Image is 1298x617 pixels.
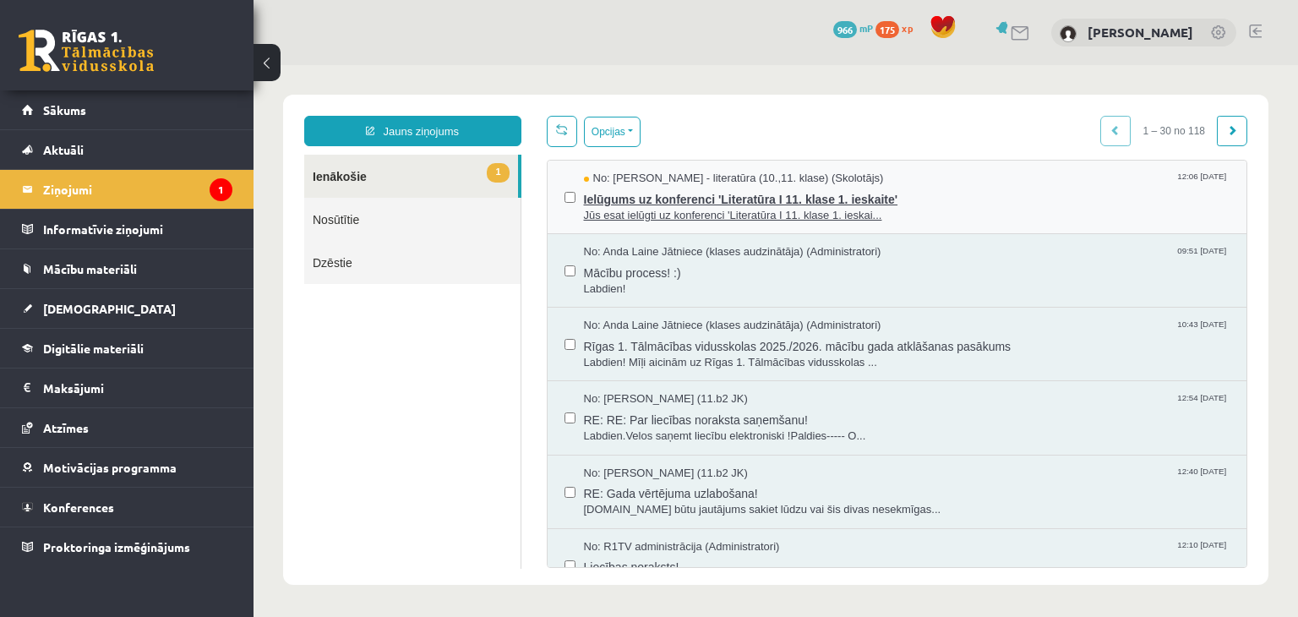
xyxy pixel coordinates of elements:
[920,179,976,192] span: 09:51 [DATE]
[330,269,977,290] span: Rīgas 1. Tālmācības vidusskolas 2025./2026. mācību gada atklāšanas pasākums
[330,106,630,122] span: No: [PERSON_NAME] - literatūra (10.,11. klase) (Skolotājs)
[330,253,628,269] span: No: Anda Laine Jātniece (klases audzinātāja) (Administratori)
[43,261,137,276] span: Mācību materiāli
[330,52,387,82] button: Opcijas
[22,289,232,328] a: [DEMOGRAPHIC_DATA]
[22,448,232,487] a: Motivācijas programma
[22,369,232,407] a: Maksājumi
[330,416,977,437] span: RE: Gada vērtējuma uzlabošana!
[43,460,177,475] span: Motivācijas programma
[51,133,267,176] a: Nosūtītie
[330,489,977,511] span: Liecības noraksts!
[859,21,873,35] span: mP
[330,106,977,158] a: No: [PERSON_NAME] - literatūra (10.,11. klase) (Skolotājs) 12:06 [DATE] Ielūgums uz konferenci 'L...
[51,51,268,81] a: Jauns ziņojums
[330,437,977,453] span: [DOMAIN_NAME] būtu jautājums sakiet lūdzu vai šis divas nesekmīgas...
[22,408,232,447] a: Atzīmes
[330,290,977,306] span: Labdien! Mīļi aicinām uz Rīgas 1. Tālmācības vidusskolas ...
[43,170,232,209] legend: Ziņojumi
[22,329,232,368] a: Digitālie materiāli
[330,474,977,527] a: No: R1TV administrācija (Administratori) 12:10 [DATE] Liecības noraksts!
[330,401,977,453] a: No: [PERSON_NAME] (11.b2 JK) 12:40 [DATE] RE: Gada vērtējuma uzlabošana! [DOMAIN_NAME] būtu jautā...
[920,106,976,118] span: 12:06 [DATE]
[43,210,232,248] legend: Informatīvie ziņojumi
[330,326,494,342] span: No: [PERSON_NAME] (11.b2 JK)
[43,142,84,157] span: Aktuāli
[920,474,976,487] span: 12:10 [DATE]
[210,178,232,201] i: 1
[902,21,913,35] span: xp
[920,401,976,413] span: 12:40 [DATE]
[43,420,89,435] span: Atzīmes
[875,21,899,38] span: 175
[43,341,144,356] span: Digitālie materiāli
[833,21,857,38] span: 966
[330,326,977,379] a: No: [PERSON_NAME] (11.b2 JK) 12:54 [DATE] RE: RE: Par liecības noraksta saņemšanu! Labdien.Velos ...
[330,253,977,305] a: No: Anda Laine Jātniece (klases audzinātāja) (Administratori) 10:43 [DATE] Rīgas 1. Tālmācības vi...
[877,51,964,81] span: 1 – 30 no 118
[43,102,86,117] span: Sākums
[330,216,977,232] span: Labdien!
[22,210,232,248] a: Informatīvie ziņojumi
[920,326,976,339] span: 12:54 [DATE]
[330,342,977,363] span: RE: RE: Par liecības noraksta saņemšanu!
[330,474,526,490] span: No: R1TV administrācija (Administratori)
[51,176,267,219] a: Dzēstie
[330,363,977,379] span: Labdien.Velos saņemt liecību elektroniski !Paldies----- O...
[833,21,873,35] a: 966 mP
[330,401,494,417] span: No: [PERSON_NAME] (11.b2 JK)
[43,369,232,407] legend: Maksājumi
[22,130,232,169] a: Aktuāli
[875,21,921,35] a: 175 xp
[330,122,977,143] span: Ielūgums uz konferenci 'Literatūra I 11. klase 1. ieskaite'
[330,179,628,195] span: No: Anda Laine Jātniece (klases audzinātāja) (Administratori)
[43,539,190,554] span: Proktoringa izmēģinājums
[22,488,232,527] a: Konferences
[22,170,232,209] a: Ziņojumi1
[19,30,154,72] a: Rīgas 1. Tālmācības vidusskola
[330,195,977,216] span: Mācību process! :)
[920,253,976,265] span: 10:43 [DATE]
[1060,25,1077,42] img: Rūta Rutka
[22,249,232,288] a: Mācību materiāli
[22,90,232,129] a: Sākums
[22,527,232,566] a: Proktoringa izmēģinājums
[1088,24,1193,41] a: [PERSON_NAME]
[43,500,114,515] span: Konferences
[330,143,977,159] span: Jūs esat ielūgti uz konferenci 'Literatūra I 11. klase 1. ieskai...
[51,90,265,133] a: 1Ienākošie
[43,301,176,316] span: [DEMOGRAPHIC_DATA]
[330,179,977,232] a: No: Anda Laine Jātniece (klases audzinātāja) (Administratori) 09:51 [DATE] Mācību process! :) Lab...
[233,98,255,117] span: 1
